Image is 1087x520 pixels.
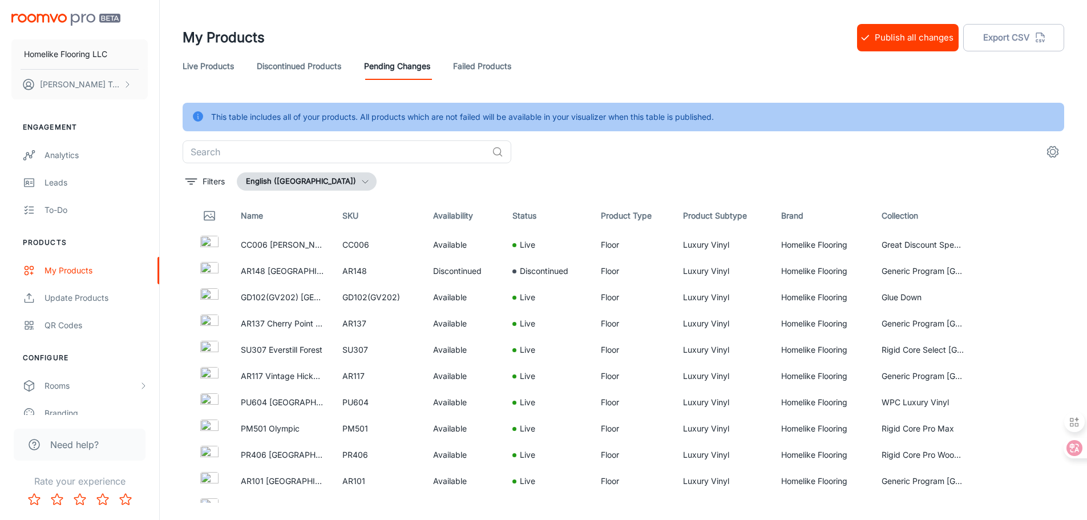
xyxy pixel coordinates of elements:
[241,317,325,330] p: AR137 Cherry Point Lite
[241,422,325,435] p: PM501 Olympic
[592,200,674,232] th: Product Type
[333,468,423,494] td: AR101
[241,344,325,356] p: SU307 Everstill Forest
[333,284,423,311] td: GD102(GV202)
[424,389,503,416] td: Available
[241,265,325,277] p: AR148 [GEOGRAPHIC_DATA]
[241,449,325,461] p: PR406 [GEOGRAPHIC_DATA]
[50,438,99,452] span: Need help?
[592,468,674,494] td: Floor
[333,258,423,284] td: AR148
[872,284,975,311] td: Glue Down
[424,311,503,337] td: Available
[674,232,772,258] td: Luxury Vinyl
[45,176,148,189] div: Leads
[520,501,568,514] p: Discontinued
[520,449,535,461] p: Live
[114,488,137,511] button: Rate 5 star
[592,363,674,389] td: Floor
[183,140,487,163] input: Search
[24,48,107,61] p: Homelike Flooring LLC
[772,311,872,337] td: Homelike Flooring
[772,258,872,284] td: Homelike Flooring
[9,474,150,488] p: Rate your experience
[424,416,503,442] td: Available
[872,363,975,389] td: Generic Program [GEOGRAPHIC_DATA] Running Line
[45,204,148,216] div: To-do
[772,416,872,442] td: Homelike Flooring
[772,337,872,363] td: Homelike Flooring
[592,258,674,284] td: Floor
[241,475,325,487] p: AR101 [GEOGRAPHIC_DATA]
[333,416,423,442] td: PM501
[257,53,341,80] a: Discontinued Products
[520,265,568,277] p: Discontinued
[45,149,148,162] div: Analytics
[772,200,872,232] th: Brand
[11,70,148,99] button: [PERSON_NAME] Tang
[11,14,120,26] img: Roomvo PRO Beta
[520,370,535,382] p: Live
[333,363,423,389] td: AR117
[424,337,503,363] td: Available
[241,370,325,382] p: AR117 Vintage Hickory
[453,53,511,80] a: Failed Products
[872,337,975,363] td: Rigid Core Select [GEOGRAPHIC_DATA]
[183,27,265,48] h1: My Products
[45,319,148,332] div: QR Codes
[872,232,975,258] td: Great Discount Specials China Running Line
[241,239,325,251] p: CC006 [PERSON_NAME]
[46,488,68,511] button: Rate 2 star
[91,488,114,511] button: Rate 4 star
[333,337,423,363] td: SU307
[424,258,503,284] td: Discontinued
[592,389,674,416] td: Floor
[424,468,503,494] td: Available
[183,172,228,191] button: filter
[520,396,535,409] p: Live
[674,416,772,442] td: Luxury Vinyl
[772,284,872,311] td: Homelike Flooring
[424,442,503,468] td: Available
[674,200,772,232] th: Product Subtype
[68,488,91,511] button: Rate 3 star
[237,172,377,191] button: English ([GEOGRAPHIC_DATA])
[424,363,503,389] td: Available
[232,200,334,232] th: Name
[333,389,423,416] td: PU604
[520,422,535,435] p: Live
[592,442,674,468] td: Floor
[23,488,46,511] button: Rate 1 star
[772,389,872,416] td: Homelike Flooring
[424,284,503,311] td: Available
[872,442,975,468] td: Rigid Core Pro Wood Grain
[241,396,325,409] p: PU604 [GEOGRAPHIC_DATA]
[772,468,872,494] td: Homelike Flooring
[772,363,872,389] td: Homelike Flooring
[592,416,674,442] td: Floor
[872,200,975,232] th: Collection
[364,53,430,80] a: Pending Changes
[872,416,975,442] td: Rigid Core Pro Max
[592,284,674,311] td: Floor
[45,292,148,304] div: Update Products
[503,200,592,232] th: Status
[592,311,674,337] td: Floor
[872,311,975,337] td: Generic Program [GEOGRAPHIC_DATA] Running Line
[674,363,772,389] td: Luxury Vinyl
[333,442,423,468] td: PR406
[520,291,535,304] p: Live
[241,291,325,304] p: GD102(GV202) [GEOGRAPHIC_DATA]
[872,258,975,284] td: Generic Program [GEOGRAPHIC_DATA] Running Line
[674,468,772,494] td: Luxury Vinyl
[241,501,325,514] p: AR161 [GEOGRAPHIC_DATA]
[424,200,503,232] th: Availability
[592,232,674,258] td: Floor
[872,468,975,494] td: Generic Program [GEOGRAPHIC_DATA] Running Line
[424,232,503,258] td: Available
[333,200,423,232] th: SKU
[333,311,423,337] td: AR137
[1041,140,1064,163] button: settings
[520,239,535,251] p: Live
[963,24,1065,51] button: Export CSV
